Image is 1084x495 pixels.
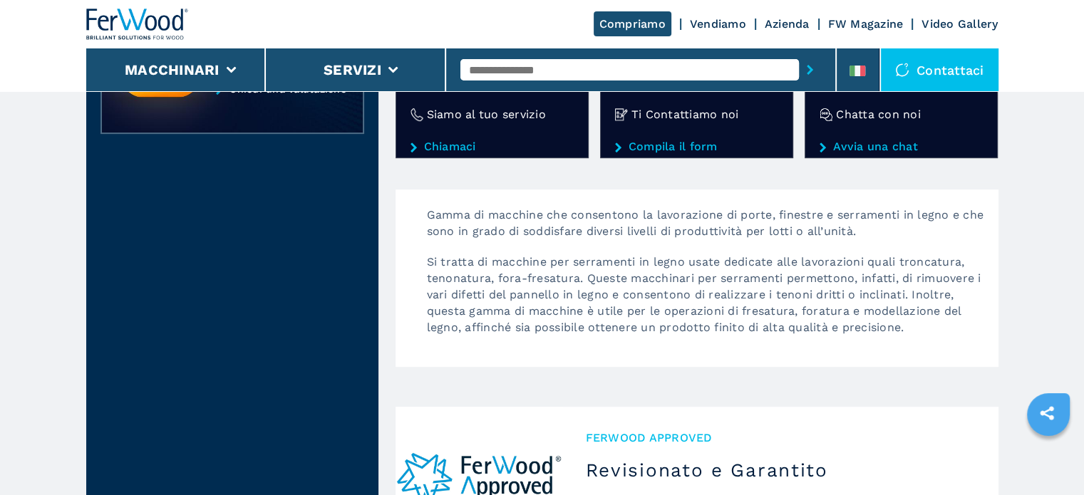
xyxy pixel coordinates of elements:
[922,17,998,31] a: Video Gallery
[836,106,921,123] h4: Chatta con noi
[586,429,976,446] span: Ferwood Approved
[1023,431,1073,484] iframe: Chat
[125,61,220,78] button: Macchinari
[828,17,904,31] a: FW Magazine
[324,61,381,78] button: Servizi
[100,83,364,135] a: Chiedi una valutazione
[86,9,189,40] img: Ferwood
[1029,395,1065,431] a: sharethis
[820,108,832,121] img: Chatta con noi
[895,63,909,77] img: Contattaci
[411,108,423,121] img: Siamo al tuo servizio
[820,140,983,153] a: Avvia una chat
[586,459,976,481] h3: Revisionato e Garantito
[427,208,984,238] span: Gamma di macchine che consentono la lavorazione di porte, finestre e serramenti in legno e che so...
[411,140,574,153] a: Chiamaci
[615,108,628,121] img: Ti Contattiamo noi
[427,106,546,123] h4: Siamo al tuo servizio
[799,53,821,86] button: submit-button
[427,255,981,334] span: Si tratta di macchine per serramenti in legno usate dedicate alle lavorazioni quali troncatura, t...
[594,11,671,36] a: Compriamo
[631,106,739,123] h4: Ti Contattiamo noi
[690,17,746,31] a: Vendiamo
[615,140,778,153] a: Compila il form
[765,17,810,31] a: Azienda
[881,48,998,91] div: Contattaci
